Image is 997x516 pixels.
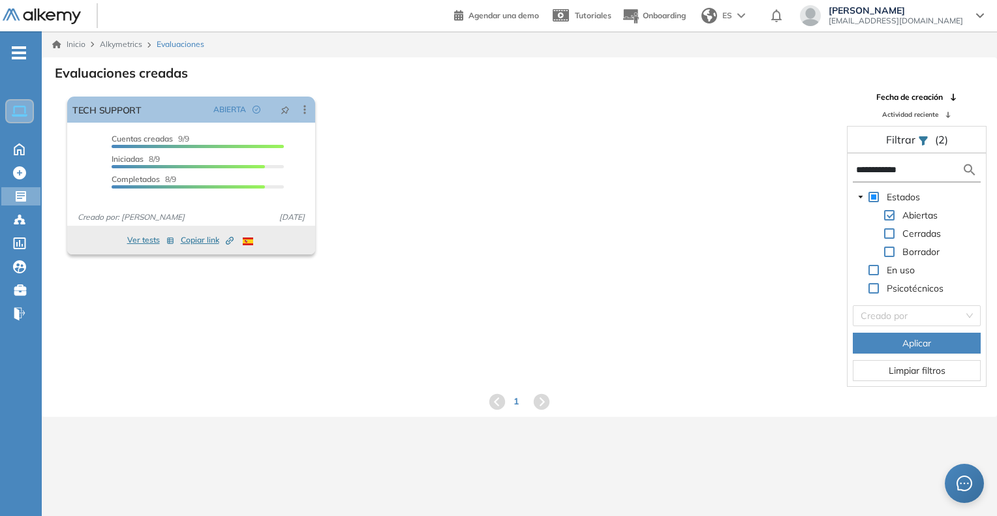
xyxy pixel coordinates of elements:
[271,99,299,120] button: pushpin
[274,211,310,223] span: [DATE]
[52,38,85,50] a: Inicio
[157,38,204,50] span: Evaluaciones
[181,234,234,246] span: Copiar link
[884,189,923,205] span: Estados
[935,132,948,147] span: (2)
[829,5,963,16] span: [PERSON_NAME]
[887,282,943,294] span: Psicotécnicos
[112,174,176,184] span: 8/9
[622,2,686,30] button: Onboarding
[281,104,290,115] span: pushpin
[853,360,981,381] button: Limpiar filtros
[902,228,941,239] span: Cerradas
[514,395,519,408] span: 1
[902,246,940,258] span: Borrador
[853,333,981,354] button: Aplicar
[12,52,26,54] i: -
[127,232,174,248] button: Ver tests
[900,226,943,241] span: Cerradas
[829,16,963,26] span: [EMAIL_ADDRESS][DOMAIN_NAME]
[889,363,945,378] span: Limpiar filtros
[884,262,917,278] span: En uso
[887,191,920,203] span: Estados
[902,336,931,350] span: Aplicar
[882,110,938,119] span: Actividad reciente
[243,237,253,245] img: ESP
[100,39,142,49] span: Alkymetrics
[253,106,260,114] span: check-circle
[887,264,915,276] span: En uso
[468,10,539,20] span: Agendar una demo
[902,209,938,221] span: Abiertas
[112,174,160,184] span: Completados
[701,8,717,23] img: world
[876,91,943,103] span: Fecha de creación
[72,97,142,123] a: TECH SUPPORT
[112,134,189,144] span: 9/9
[643,10,686,20] span: Onboarding
[884,281,946,296] span: Psicotécnicos
[112,134,173,144] span: Cuentas creadas
[3,8,81,25] img: Logo
[181,232,234,248] button: Copiar link
[213,104,246,115] span: ABIERTA
[112,154,160,164] span: 8/9
[962,162,977,178] img: search icon
[72,211,190,223] span: Creado por: [PERSON_NAME]
[575,10,611,20] span: Tutoriales
[857,194,864,200] span: caret-down
[957,476,973,492] span: message
[722,10,732,22] span: ES
[886,133,918,146] span: Filtrar
[55,65,188,81] h3: Evaluaciones creadas
[737,13,745,18] img: arrow
[900,207,940,223] span: Abiertas
[900,244,942,260] span: Borrador
[112,154,144,164] span: Iniciadas
[454,7,539,22] a: Agendar una demo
